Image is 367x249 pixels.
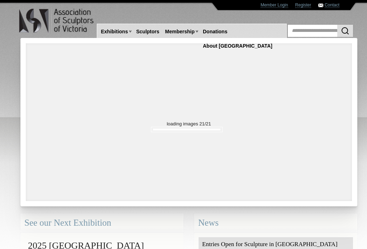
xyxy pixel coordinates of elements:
[295,3,311,8] a: Register
[98,25,131,38] a: Exhibitions
[200,39,275,53] a: About [GEOGRAPHIC_DATA]
[19,7,95,34] img: logo.png
[133,25,162,38] a: Sculptors
[325,3,339,8] a: Contact
[162,25,197,38] a: Membership
[31,49,347,127] p: loading images 21/21
[20,214,183,233] div: See our Next Exhibition
[341,27,349,35] img: Search
[261,3,288,8] a: Member Login
[318,4,323,7] img: Contact ASV
[200,25,230,38] a: Donations
[194,214,357,233] div: News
